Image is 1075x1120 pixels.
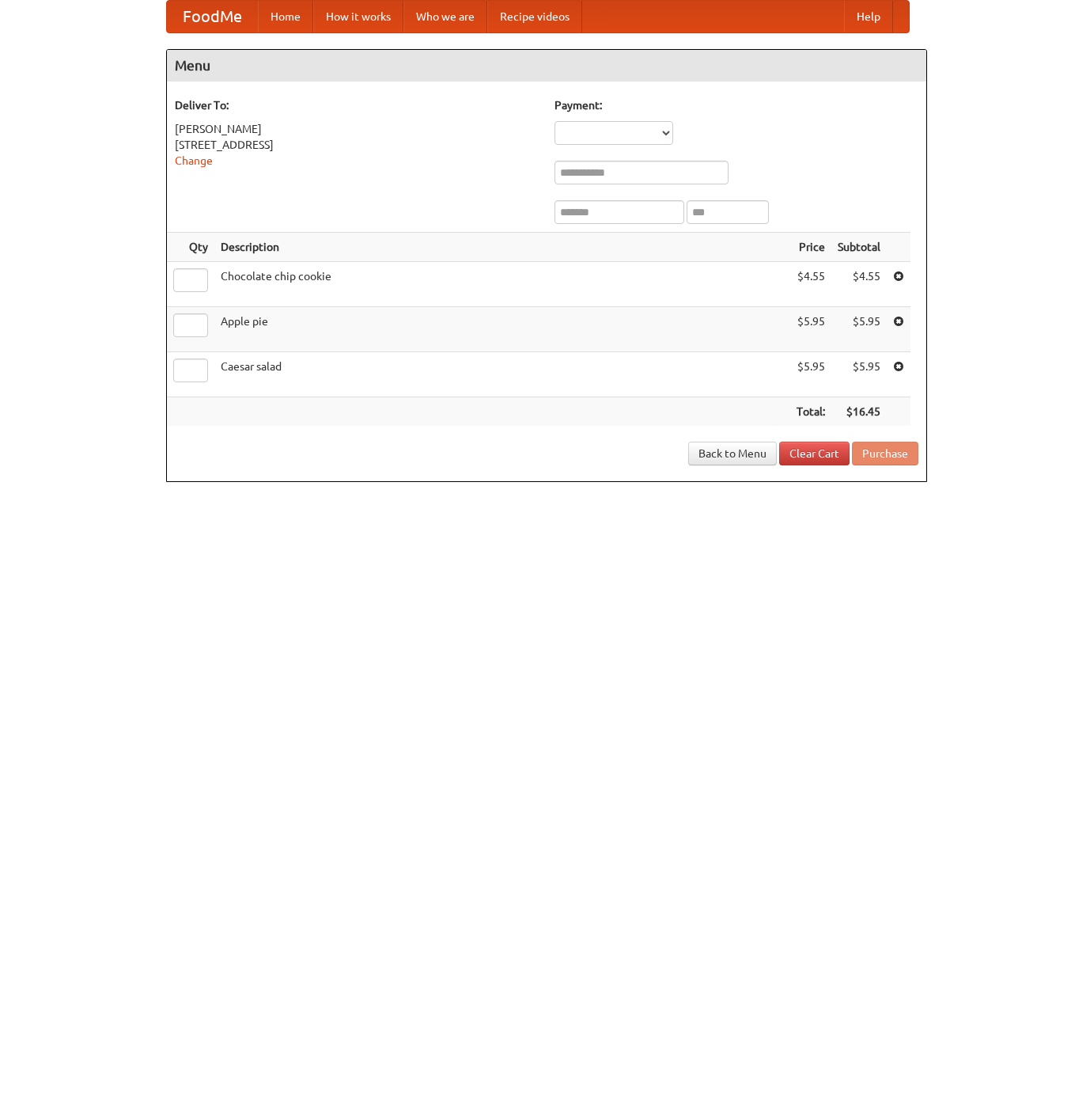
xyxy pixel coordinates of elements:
[214,262,790,307] td: Chocolate chip cookie
[175,97,539,113] h5: Deliver To:
[167,233,214,262] th: Qty
[175,121,539,137] div: [PERSON_NAME]
[258,1,313,32] a: Home
[831,307,887,352] td: $5.95
[555,97,918,113] h5: Payment:
[790,262,831,307] td: $4.55
[779,442,850,465] a: Clear Cart
[214,307,790,352] td: Apple pie
[790,307,831,352] td: $5.95
[790,352,831,397] td: $5.95
[214,352,790,397] td: Caesar salad
[403,1,487,32] a: Who we are
[487,1,582,32] a: Recipe videos
[688,442,777,465] a: Back to Menu
[790,397,831,427] th: Total:
[214,233,790,262] th: Description
[831,352,887,397] td: $5.95
[167,50,926,82] h4: Menu
[852,442,918,465] button: Purchase
[167,1,258,32] a: FoodMe
[844,1,893,32] a: Help
[790,233,831,262] th: Price
[831,262,887,307] td: $4.55
[313,1,403,32] a: How it works
[831,397,887,427] th: $16.45
[175,137,539,153] div: [STREET_ADDRESS]
[831,233,887,262] th: Subtotal
[175,154,213,167] a: Change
